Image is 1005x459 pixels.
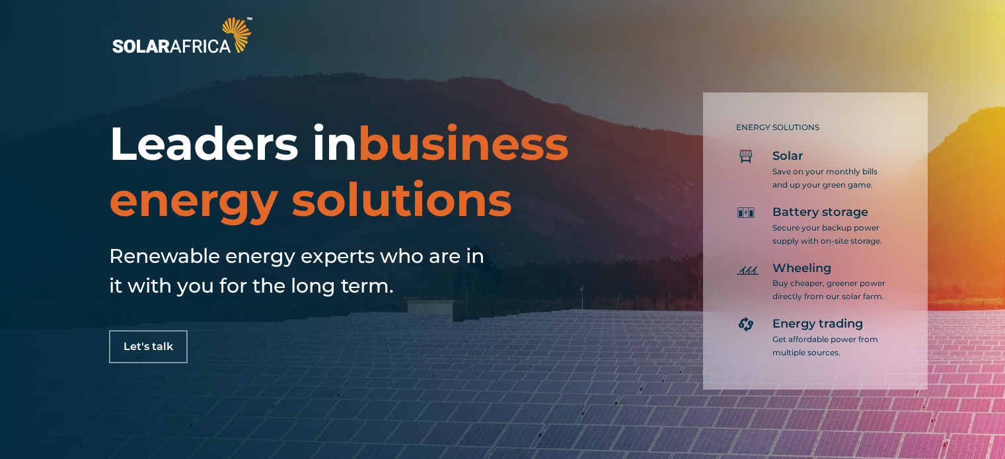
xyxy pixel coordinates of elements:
span: Energy trading [772,316,863,332]
span: Let's talk [124,341,173,352]
h5: ENERGY SOLUTIONS [736,123,888,132]
p: Secure your backup power supply with on-site storage. [772,221,888,248]
p: Buy cheaper, greener power directly from our solar farm. [772,277,888,303]
h5: Renewable energy experts who are in it with you for the long term. [109,241,492,300]
span: Battery storage [772,205,868,221]
span: Solar [772,149,803,164]
span: Wheeling [772,261,831,277]
h1: Leaders in [109,116,589,228]
a: Let's talk [109,330,188,363]
span: business energy solutions [109,115,569,228]
p: Save on your monthly bills and up your green game. [772,165,888,192]
p: Get affordable power from multiple sources. [772,333,888,359]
